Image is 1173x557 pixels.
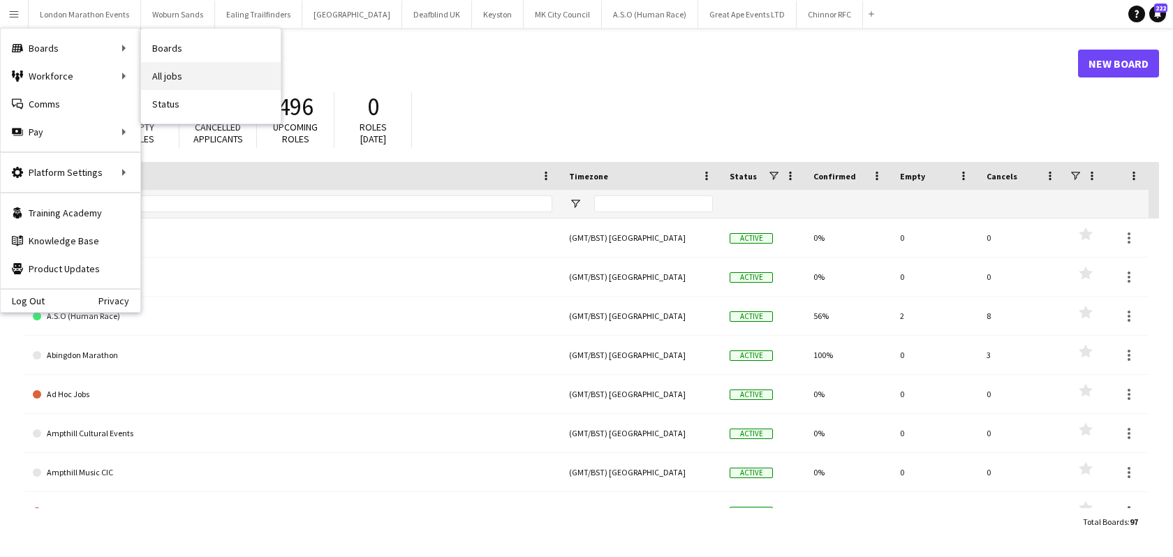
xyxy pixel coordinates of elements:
div: (GMT/BST) [GEOGRAPHIC_DATA] [561,453,721,491]
a: Abingdon Marathon [33,336,552,375]
div: Workforce [1,62,140,90]
button: Chinnor RFC [797,1,863,28]
input: Board name Filter Input [58,195,552,212]
a: Ampthill Cultural Events [33,414,552,453]
span: Active [730,507,773,517]
a: A.S.O (Human Race) [33,297,552,336]
a: Privacy [98,295,140,306]
div: 0% [805,258,892,296]
div: 0 [892,414,978,452]
div: (GMT/BST) [GEOGRAPHIC_DATA] [561,375,721,413]
div: 0 [978,218,1065,257]
div: 2 [892,297,978,335]
div: 0 [978,375,1065,413]
div: 3 [978,336,1065,374]
button: Woburn Sands [141,1,215,28]
span: Active [730,389,773,400]
div: 0 [978,414,1065,452]
button: A.S.O (Human Race) [602,1,698,28]
span: Status [730,171,757,181]
a: Ampthill RUFC [33,492,552,531]
button: MK City Council [524,1,602,28]
a: Status [141,90,281,118]
h1: Boards [24,53,1078,74]
div: 1 [892,492,978,530]
span: Empty [900,171,925,181]
a: New Board [1078,50,1159,77]
div: (GMT/BST) [GEOGRAPHIC_DATA] [561,297,721,335]
div: 56% [805,297,892,335]
div: 0 [892,453,978,491]
span: 222 [1154,3,1167,13]
div: Boards [1,34,140,62]
span: Active [730,233,773,244]
div: : [1083,508,1138,535]
div: (GMT/BST) [GEOGRAPHIC_DATA] [561,218,721,257]
div: 0 [978,258,1065,296]
a: 100 Dragon Boat Club [33,218,552,258]
div: (GMT/BST) [GEOGRAPHIC_DATA] [561,492,721,530]
div: 0 [892,336,978,374]
div: 0% [805,375,892,413]
div: 8 [978,297,1065,335]
div: 0% [805,414,892,452]
div: 100% [805,336,892,374]
div: 0 [978,453,1065,491]
a: Knowledge Base [1,227,140,255]
div: 0% [805,218,892,257]
button: [GEOGRAPHIC_DATA] [302,1,402,28]
span: Cancels [987,171,1017,181]
a: 222 [1149,6,1166,22]
span: Active [730,350,773,361]
div: Pay [1,118,140,146]
span: Active [730,311,773,322]
a: Ad Hoc Jobs [33,375,552,414]
span: 0 [367,91,379,122]
span: Confirmed [813,171,856,181]
input: Timezone Filter Input [594,195,713,212]
span: Cancelled applicants [193,121,243,145]
span: Roles [DATE] [360,121,387,145]
span: 97 [1130,517,1138,527]
div: 0 [892,218,978,257]
a: All jobs [141,62,281,90]
a: Comms [1,90,140,118]
div: 0 [892,375,978,413]
button: Great Ape Events LTD [698,1,797,28]
button: London Marathon Events [29,1,141,28]
button: Deafblind UK [402,1,472,28]
span: Active [730,272,773,283]
a: Product Updates [1,255,140,283]
a: [PERSON_NAME] [33,258,552,297]
span: Upcoming roles [273,121,318,145]
span: 496 [278,91,313,122]
a: Boards [141,34,281,62]
div: 92% [805,492,892,530]
a: Log Out [1,295,45,306]
div: 0% [805,453,892,491]
button: Open Filter Menu [569,198,582,210]
div: 1 [978,492,1065,530]
span: Total Boards [1083,517,1128,527]
span: Timezone [569,171,608,181]
div: (GMT/BST) [GEOGRAPHIC_DATA] [561,414,721,452]
span: Active [730,468,773,478]
span: Active [730,429,773,439]
div: 0 [892,258,978,296]
a: Training Academy [1,199,140,227]
button: Keyston [472,1,524,28]
div: Platform Settings [1,158,140,186]
div: (GMT/BST) [GEOGRAPHIC_DATA] [561,258,721,296]
a: Ampthill Music CIC [33,453,552,492]
div: (GMT/BST) [GEOGRAPHIC_DATA] [561,336,721,374]
button: Ealing Trailfinders [215,1,302,28]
